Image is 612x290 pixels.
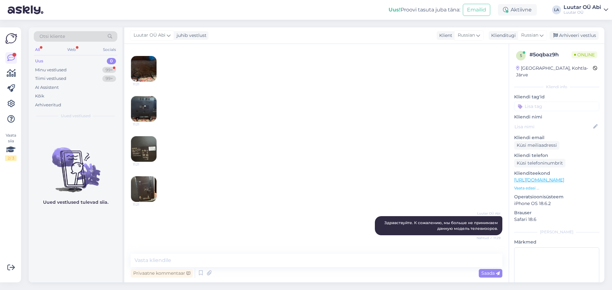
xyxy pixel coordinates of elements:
div: [PERSON_NAME] [514,229,599,235]
div: # 5oqbaz9h [529,51,572,59]
div: Proovi tasuta juba täna: [389,6,460,14]
span: 11:21 [133,202,157,207]
div: Klient [437,32,452,39]
p: Märkmed [514,239,599,245]
div: Arhiveeri vestlus [550,31,599,40]
img: No chats [29,136,122,193]
div: Minu vestlused [35,67,67,73]
div: Web [66,46,77,54]
button: Emailid [463,4,490,16]
p: Vaata edasi ... [514,185,599,191]
div: All [34,46,41,54]
div: Luutar OÜ [564,10,601,15]
img: Attachment [131,56,157,81]
div: [GEOGRAPHIC_DATA], Kohtla-Järve [516,65,593,78]
div: Vaata siia [5,132,17,161]
div: Privaatne kommentaar [131,269,193,278]
span: Luutar OÜ Abi [134,32,165,39]
span: Saada [481,270,500,276]
div: Uus [35,58,43,64]
span: 11:21 [133,122,157,127]
div: Luutar OÜ Abi [564,5,601,10]
p: Kliendi tag'id [514,94,599,100]
div: 99+ [102,75,116,82]
img: Attachment [131,136,157,162]
p: Safari 18.6 [514,216,599,223]
div: LA [552,5,561,14]
div: Arhiveeritud [35,102,61,108]
div: Küsi meiliaadressi [514,141,559,150]
p: iPhone OS 18.6.2 [514,200,599,207]
input: Lisa nimi [514,123,592,130]
p: Kliendi nimi [514,114,599,120]
img: Attachment [131,176,157,202]
div: Socials [102,46,117,54]
p: Klienditeekond [514,170,599,177]
span: 11:21 [133,82,157,87]
div: 99+ [102,67,116,73]
div: 2 / 3 [5,155,17,161]
div: Tiimi vestlused [35,75,66,82]
span: Russian [458,32,475,39]
div: 0 [107,58,116,64]
p: Operatsioonisüsteem [514,194,599,200]
div: juhib vestlust [174,32,207,39]
a: [URL][DOMAIN_NAME] [514,177,564,183]
p: Brauser [514,209,599,216]
span: Uued vestlused [61,113,91,119]
span: 5 [520,53,522,58]
a: Luutar OÜ AbiLuutar OÜ [564,5,608,15]
p: Kliendi email [514,134,599,141]
div: AI Assistent [35,84,59,91]
span: Luutar OÜ Abi [477,211,500,216]
p: Kliendi telefon [514,152,599,159]
span: Nähtud ✓ 11:29 [477,236,500,240]
span: Online [572,51,597,58]
div: Küsi telefoninumbrit [514,159,565,167]
div: Kõik [35,93,44,99]
b: Uus! [389,7,401,13]
span: 11:21 [133,162,157,167]
div: Aktiivne [498,4,537,16]
span: Russian [521,32,538,39]
img: Askly Logo [5,32,17,45]
div: Kliendi info [514,84,599,90]
img: Attachment [131,96,157,122]
div: Klienditugi [489,32,516,39]
span: Otsi kliente [40,33,65,40]
p: Uued vestlused tulevad siia. [43,199,108,206]
span: Здравствуйте. К сожалению, мы больше не принимаем данную модель телевизоров. [384,220,499,231]
input: Lisa tag [514,102,599,111]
